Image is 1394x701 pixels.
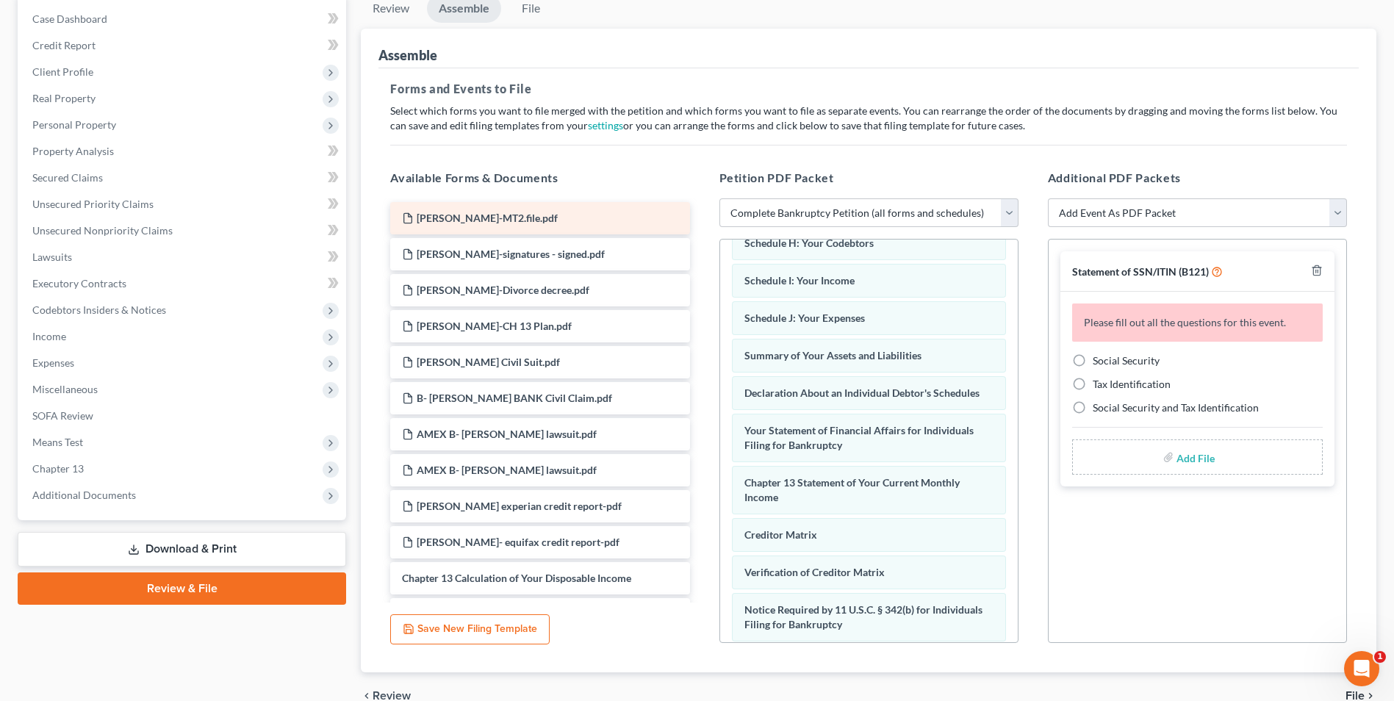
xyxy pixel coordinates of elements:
h5: Forms and Events to File [390,80,1347,98]
span: [PERSON_NAME]-MT2.file.pdf [417,212,558,224]
span: Means Test [32,436,83,448]
a: Case Dashboard [21,6,346,32]
span: Please fill out all the questions for this event. [1084,316,1286,328]
a: Executory Contracts [21,270,346,297]
span: Executory Contracts [32,277,126,290]
span: AMEX B- [PERSON_NAME] lawsuit.pdf [417,464,597,476]
span: Schedule H: Your Codebtors [744,237,874,249]
a: Secured Claims [21,165,346,191]
span: Income [32,330,66,342]
span: Property Analysis [32,145,114,157]
span: Secured Claims [32,171,103,184]
span: Creditor Matrix [744,528,817,541]
a: Credit Report [21,32,346,59]
span: 1 [1374,651,1386,663]
span: Additional Documents [32,489,136,501]
a: Lawsuits [21,244,346,270]
span: B- [PERSON_NAME] BANK Civil Claim.pdf [417,392,612,404]
a: Review & File [18,572,346,605]
a: SOFA Review [21,403,346,429]
span: Lawsuits [32,251,72,263]
span: AMEX B- [PERSON_NAME] lawsuit.pdf [417,428,597,440]
span: Unsecured Nonpriority Claims [32,224,173,237]
p: Select which forms you want to file merged with the petition and which forms you want to file as ... [390,104,1347,133]
span: Petition PDF Packet [719,170,834,184]
div: Assemble [378,46,437,64]
span: Miscellaneous [32,383,98,395]
span: Summary of Your Assets and Liabilities [744,349,921,362]
span: Personal Property [32,118,116,131]
a: Unsecured Priority Claims [21,191,346,218]
span: Schedule I: Your Income [744,274,855,287]
span: [PERSON_NAME]-CH 13 Plan.pdf [417,320,572,332]
span: Expenses [32,356,74,369]
span: Real Property [32,92,96,104]
span: Client Profile [32,65,93,78]
span: [PERSON_NAME]-Divorce decree.pdf [417,284,589,296]
iframe: Intercom live chat [1344,651,1379,686]
span: Case Dashboard [32,12,107,25]
h5: Available Forms & Documents [390,169,689,187]
span: Schedule J: Your Expenses [744,312,865,324]
span: [PERSON_NAME] Civil Suit.pdf [417,356,560,368]
a: Unsecured Nonpriority Claims [21,218,346,244]
a: Download & Print [18,532,346,567]
span: Social Security [1093,354,1160,367]
span: Chapter 13 Statement of Your Current Monthly Income [744,476,960,503]
span: Social Security and Tax Identification [1093,401,1259,414]
span: Your Statement of Financial Affairs for Individuals Filing for Bankruptcy [744,424,974,451]
span: Notice Required by 11 U.S.C. § 342(b) for Individuals Filing for Bankruptcy [744,603,982,630]
span: Unsecured Priority Claims [32,198,154,210]
span: [PERSON_NAME]-signatures - signed.pdf [417,248,605,260]
button: Save New Filing Template [390,614,550,645]
span: SOFA Review [32,409,93,422]
span: Chapter 13 [32,462,84,475]
span: Credit Report [32,39,96,51]
span: Statement of SSN/ITIN (B121) [1072,265,1209,278]
span: Verification of Creditor Matrix [744,566,885,578]
span: Declaration About an Individual Debtor's Schedules [744,387,980,399]
span: Tax Identification [1093,378,1171,390]
a: settings [588,119,623,132]
a: Property Analysis [21,138,346,165]
h5: Additional PDF Packets [1048,169,1347,187]
span: [PERSON_NAME]- equifax credit report-pdf [417,536,619,548]
span: [PERSON_NAME] experian credit report-pdf [417,500,622,512]
span: Codebtors Insiders & Notices [32,303,166,316]
span: Chapter 13 Calculation of Your Disposable Income [402,572,631,584]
